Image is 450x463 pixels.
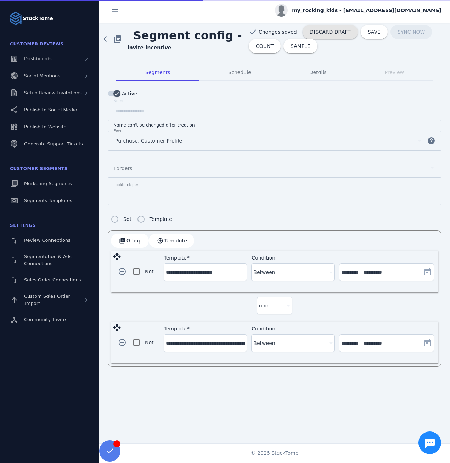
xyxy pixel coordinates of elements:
span: Between [253,339,275,347]
a: Community Invite [4,312,95,328]
mat-label: Template [164,255,187,261]
a: Publish to Website [4,119,95,135]
img: profile.jpg [275,4,288,17]
span: COUNT [256,44,274,49]
a: Segments Templates [4,193,95,208]
span: Community Invite [24,317,66,322]
mat-icon: help [423,136,440,145]
span: and [259,301,269,310]
mat-icon: check [249,28,257,36]
span: Sales Order Connections [24,277,81,283]
span: my_rocking_kids - [EMAIL_ADDRESS][DOMAIN_NAME] [292,7,441,14]
label: Sql [122,215,131,223]
mat-form-field: Segment name [108,101,441,128]
span: Segment config - [128,23,248,48]
span: Segmentation & Ads Connections [24,254,72,266]
mat-label: Condition [252,326,275,331]
span: Between [253,268,275,277]
button: Group [111,234,149,248]
label: Not [144,338,154,347]
a: Segmentation & Ads Connections [4,250,95,271]
span: SAMPLE [291,44,310,49]
button: Template [149,234,194,248]
span: Template [164,238,187,243]
span: Review Connections [24,238,71,243]
mat-label: Events [113,129,126,133]
a: Marketing Segments [4,176,95,191]
span: DISCARD DRAFT [310,29,351,34]
label: Not [144,267,154,276]
strong: StackTome [23,15,53,22]
span: Segments Templates [24,198,72,203]
span: Social Mentions [24,73,60,78]
span: Dashboards [24,56,52,61]
span: Details [309,70,327,75]
mat-icon: library_books [113,35,122,43]
input: Template [166,268,245,277]
mat-radio-group: Segment config type [108,212,172,226]
button: DISCARD DRAFT [303,25,358,39]
mat-label: Name [113,99,124,103]
span: Customer Reviews [10,41,64,46]
mat-form-field: Segment events [108,131,441,158]
label: Template [148,215,172,223]
span: – [360,268,362,277]
span: Custom Sales Order Import [24,294,70,306]
mat-label: Lookback period [113,183,144,187]
label: Active [120,89,137,98]
span: Publish to Website [24,124,66,129]
a: Publish to Social Media [4,102,95,118]
span: Purchase, Customer Profile [115,136,182,145]
span: Marketing Segments [24,181,72,186]
img: Logo image [9,11,23,26]
button: my_rocking_kids - [EMAIL_ADDRESS][DOMAIN_NAME] [275,4,441,17]
strong: invite-incentive [128,45,171,50]
span: Customer Segments [10,166,68,171]
button: Open calendar [421,265,435,279]
mat-hint: Name can't be changed after creation [113,121,195,128]
mat-label: Condition [252,255,275,261]
a: Sales Order Connections [4,272,95,288]
button: COUNT [249,39,281,53]
mat-label: Targets [113,166,132,171]
button: Open calendar [421,336,435,350]
span: Setup Review Invitations [24,90,82,95]
mat-label: Template [164,326,187,331]
button: SAVE [361,25,388,39]
span: Settings [10,223,36,228]
mat-form-field: Segment targets [108,158,441,185]
span: Schedule [228,70,251,75]
span: Segments [145,70,170,75]
span: SAVE [368,29,381,34]
span: © 2025 StackTome [251,450,299,457]
span: Changes saved [259,28,297,36]
a: Review Connections [4,233,95,248]
button: SAMPLE [283,39,317,53]
span: Generate Support Tickets [24,141,83,146]
span: – [360,339,362,347]
input: Template [166,339,245,347]
span: Publish to Social Media [24,107,77,112]
span: Group [126,238,142,243]
a: Generate Support Tickets [4,136,95,152]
